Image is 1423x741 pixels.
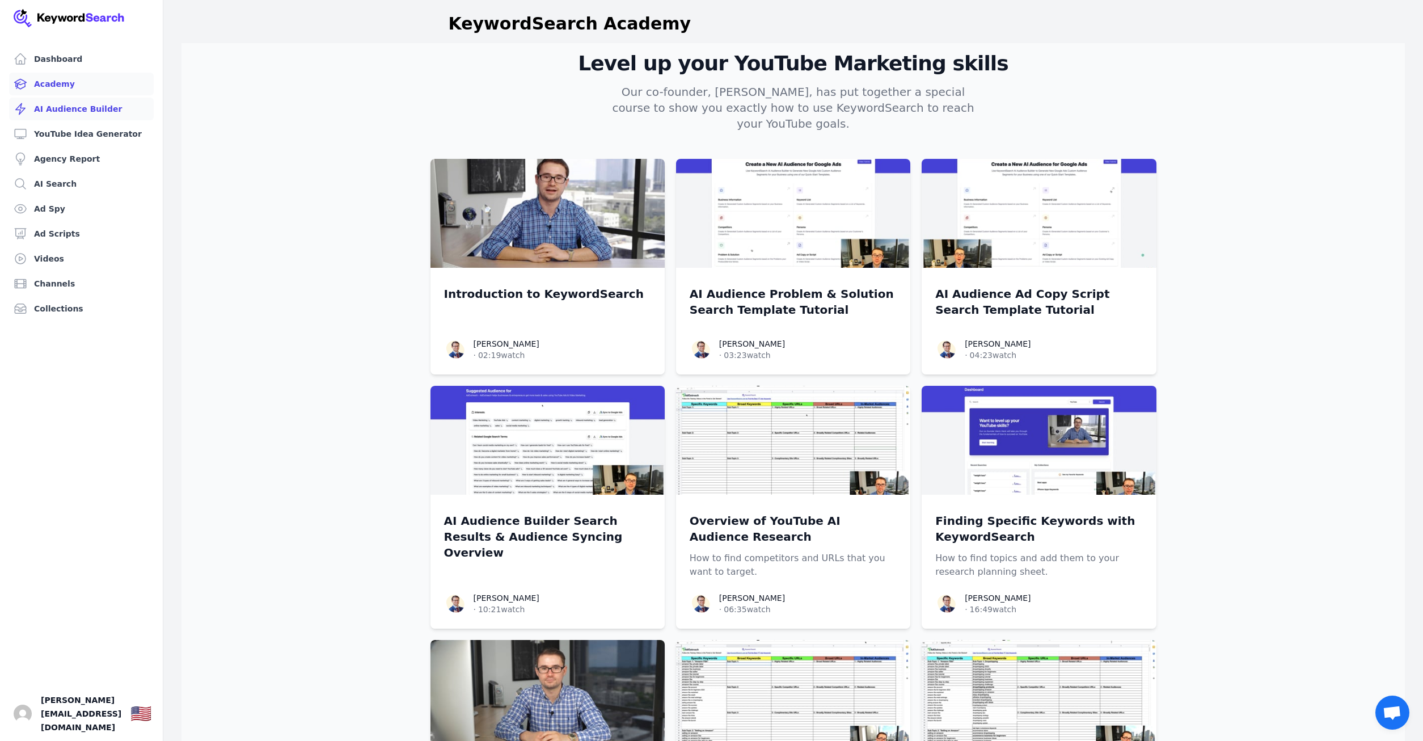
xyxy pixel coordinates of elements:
[965,350,967,361] span: ·
[719,593,785,603] a: [PERSON_NAME]
[719,350,721,361] span: ·
[690,286,897,318] a: AI Audience Problem & Solution Search Template Tutorial
[430,52,1156,75] h2: Level up your YouTube Marketing skills
[478,350,525,361] span: 02:19 watch
[14,705,32,723] button: Open user button
[41,693,121,734] span: [PERSON_NAME][EMAIL_ADDRESS][DOMAIN_NAME]
[935,286,1142,318] a: AI Audience Ad Copy Script Search Template Tutorial
[724,604,770,615] span: 06:35 watch
[449,14,691,34] h1: KeywordSearch Academy
[9,148,154,170] a: Agency Report
[444,286,651,302] a: Introduction to KeywordSearch
[970,604,1016,615] span: 16:49 watch
[965,593,1031,603] a: [PERSON_NAME]
[9,172,154,195] a: AI Search
[9,48,154,70] a: Dashboard
[474,350,476,361] span: ·
[719,339,785,348] a: [PERSON_NAME]
[9,297,154,320] a: Collections
[9,73,154,95] a: Academy
[724,350,770,361] span: 03:23 watch
[9,247,154,270] a: Videos
[474,593,539,603] a: [PERSON_NAME]
[9,222,154,245] a: Ad Scripts
[130,702,151,725] button: 🇺🇸
[690,513,897,545] p: Overview of YouTube AI Audience Research
[690,513,897,579] a: Overview of YouTube AI Audience ResearchHow to find competitors and URLs that you want to target.
[965,339,1031,348] a: [PERSON_NAME]
[935,513,1142,545] p: Finding Specific Keywords with KeywordSearch
[935,513,1142,579] a: Finding Specific Keywords with KeywordSearchHow to find topics and add them to your research plan...
[690,551,897,579] p: How to find competitors and URLs that you want to target.
[9,272,154,295] a: Channels
[965,604,967,615] span: ·
[9,197,154,220] a: Ad Spy
[444,513,651,561] a: AI Audience Builder Search Results & Audience Syncing Overview
[14,9,125,27] img: Your Company
[9,98,154,120] a: AI Audience Builder
[719,604,721,615] span: ·
[474,339,539,348] a: [PERSON_NAME]
[478,604,525,615] span: 10:21 watch
[474,604,476,615] span: ·
[9,123,154,145] a: YouTube Idea Generator
[603,84,984,132] p: Our co-founder, [PERSON_NAME], has put together a special course to show you exactly how to use K...
[970,350,1016,361] span: 04:23 watch
[935,551,1142,579] p: How to find topics and add them to your research planning sheet.
[1375,696,1409,730] div: Open chat
[130,704,151,724] div: 🇺🇸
